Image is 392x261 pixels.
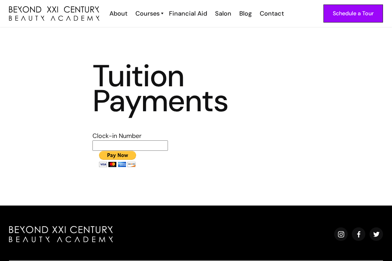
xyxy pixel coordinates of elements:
[9,226,113,242] img: beyond beauty logo
[235,9,255,18] a: Blog
[92,63,300,113] h3: Tuition Payments
[135,9,161,18] a: Courses
[105,9,131,18] a: About
[9,6,99,20] a: home
[92,131,168,140] td: Clock-in Number
[239,9,252,18] div: Blog
[333,9,374,18] div: Schedule a Tour
[255,9,287,18] a: Contact
[211,9,235,18] a: Salon
[9,6,99,20] img: beyond 21st century beauty academy logo
[260,9,284,18] div: Contact
[323,5,383,23] a: Schedule a Tour
[169,9,207,18] div: Financial Aid
[164,9,211,18] a: Financial Aid
[135,9,160,18] div: Courses
[215,9,231,18] div: Salon
[109,9,127,18] div: About
[92,151,142,167] input: PayPal - The safer, easier way to pay online!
